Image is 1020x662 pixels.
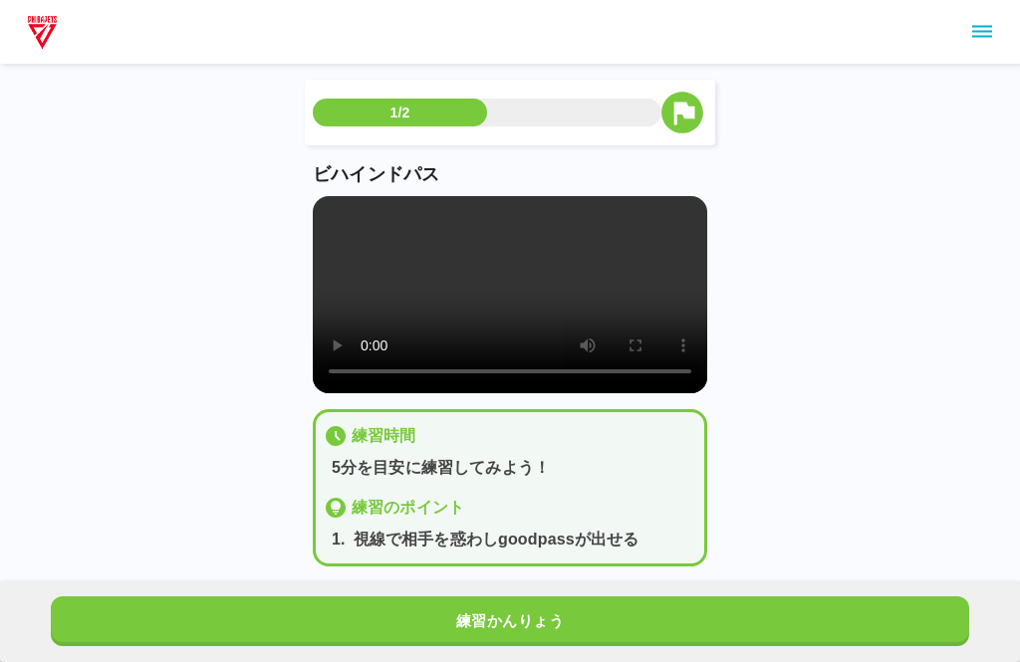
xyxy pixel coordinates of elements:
p: 練習のポイント [352,496,464,520]
p: 練習時間 [352,424,416,448]
p: 視線で相手を惑わしgoodpassが出せる [354,528,639,552]
button: 練習かんりょう [51,596,969,646]
p: ビハインドパス [313,161,707,188]
img: dummy [24,12,61,52]
button: sidemenu [965,15,999,49]
p: 1/2 [390,103,410,122]
p: 1 . [332,528,346,552]
p: 5分を目安に練習してみよう！ [332,456,696,480]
